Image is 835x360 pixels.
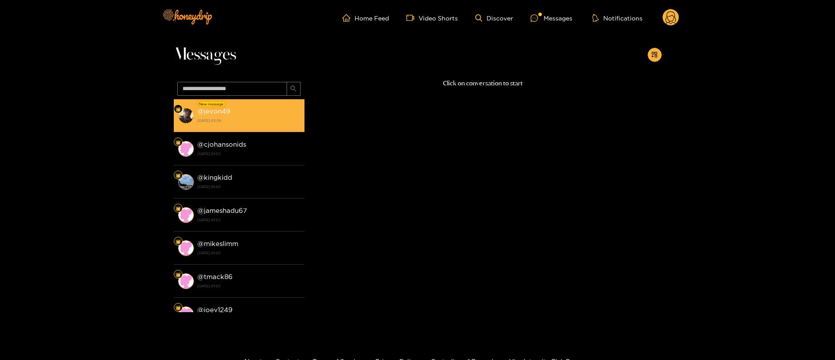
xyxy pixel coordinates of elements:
[176,239,181,244] img: Fan Level
[174,44,236,65] span: Messages
[197,249,300,257] strong: [DATE] 01:03
[197,150,300,158] strong: [DATE] 01:03
[178,240,194,256] img: conversation
[342,14,389,22] a: Home Feed
[531,13,572,23] div: Messages
[590,13,645,22] button: Notifications
[342,14,355,22] span: home
[197,282,300,290] strong: [DATE] 01:03
[290,85,297,93] span: search
[197,174,232,181] strong: @ kingkidd
[406,14,419,22] span: video-camera
[197,141,246,148] strong: @ cjohansonids
[406,14,458,22] a: Video Shorts
[176,173,181,178] img: Fan Level
[651,51,658,59] span: appstore-add
[178,141,194,157] img: conversation
[287,82,301,96] button: search
[178,108,194,124] img: conversation
[197,183,300,191] strong: [DATE] 01:03
[197,273,233,280] strong: @ tmack86
[178,273,194,289] img: conversation
[197,216,300,224] strong: [DATE] 01:03
[178,306,194,322] img: conversation
[176,305,181,310] img: Fan Level
[176,140,181,145] img: Fan Level
[197,108,230,115] strong: @ jevon49
[197,306,233,313] strong: @ joey1249
[178,174,194,190] img: conversation
[198,101,225,107] div: New message
[176,272,181,277] img: Fan Level
[197,207,247,214] strong: @ jameshadu67
[178,207,194,223] img: conversation
[176,206,181,211] img: Fan Level
[475,14,513,22] a: Discover
[197,240,238,247] strong: @ mikeslimm
[648,48,662,62] button: appstore-add
[176,107,181,112] img: Fan Level
[304,78,662,88] p: Click on conversation to start
[197,117,300,124] strong: [DATE] 03:39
